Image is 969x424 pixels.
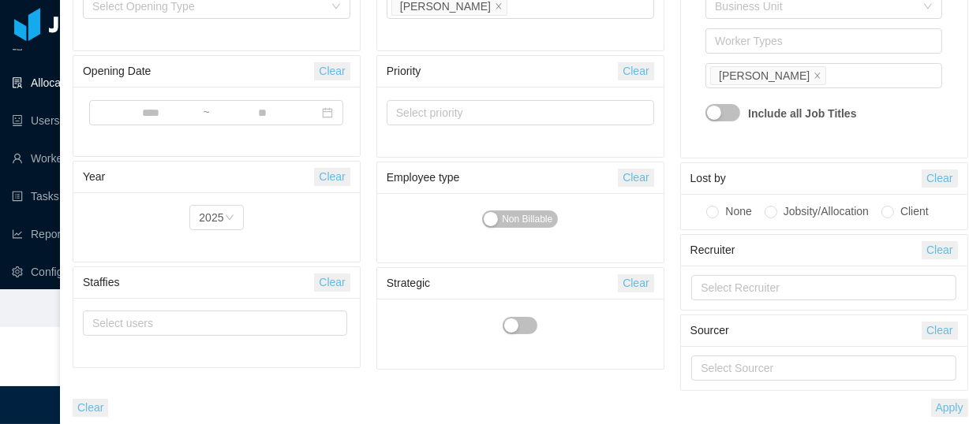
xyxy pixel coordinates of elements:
i: icon: down [923,2,933,13]
button: Clear [314,168,350,186]
button: Clear [73,399,108,417]
div: Opening Date [83,57,314,86]
span: Jobsity/Allocation [777,205,875,218]
a: icon: robotUsers [12,105,145,136]
button: Clear [922,169,957,188]
div: Sourcer [690,316,922,345]
button: Clear [618,274,653,292]
button: Clear [922,241,957,259]
div: Year [83,162,314,192]
button: Apply [931,399,968,417]
div: Employee type [387,163,618,192]
button: Clear [618,62,653,80]
div: Select users [92,315,331,331]
a: icon: userWorkers [12,143,145,174]
div: Select priority [396,105,630,121]
div: 2025 [199,206,223,229]
button: Clear [314,62,350,80]
span: Configuration [31,266,96,278]
li: Ruby Developer [710,66,826,85]
i: icon: close [814,72,821,81]
button: Clear [922,322,957,340]
span: Non Billable [502,211,552,227]
div: Priority [387,57,618,86]
div: Select Recruiter [701,280,939,296]
i: icon: calendar [322,107,333,118]
div: Strategic [387,269,618,298]
i: icon: setting [12,266,23,277]
div: Lost by [690,164,922,193]
div: [PERSON_NAME] [719,67,810,84]
i: icon: solution [12,77,23,88]
span: Reports [31,228,69,240]
div: Select Sourcer [701,360,939,376]
strong: Include all Job Titles [748,98,856,129]
div: Recruiter [690,236,922,265]
div: Worker Types [715,33,926,49]
span: Client [894,205,935,218]
span: None [719,205,758,218]
i: icon: down [331,2,341,13]
i: icon: close [495,2,503,12]
div: Staffies [83,268,314,297]
a: icon: profileTasks [12,180,145,212]
i: icon: line-chart [12,229,23,240]
button: Clear [618,169,653,187]
span: Allocation [31,76,79,89]
button: Clear [314,273,350,292]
